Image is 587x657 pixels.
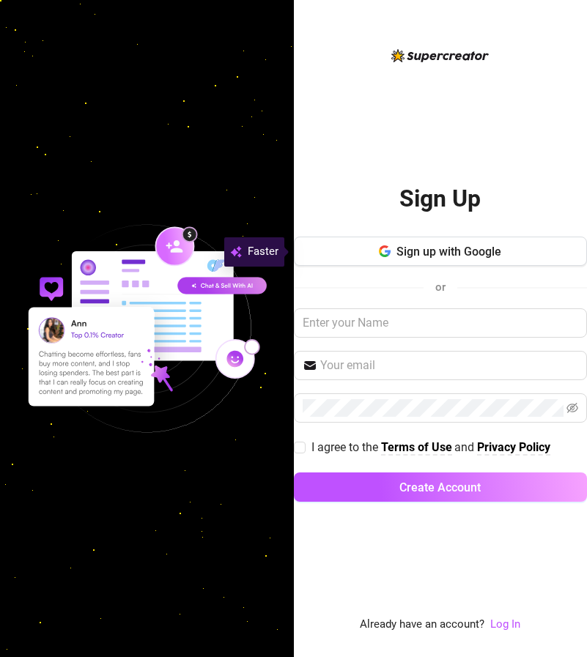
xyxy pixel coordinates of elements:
span: and [454,440,477,454]
strong: Terms of Use [381,440,452,454]
strong: Privacy Policy [477,440,550,454]
span: Faster [248,243,278,261]
img: svg%3e [230,243,242,261]
span: eye-invisible [566,402,578,414]
span: or [435,281,446,294]
span: Already have an account? [360,616,484,634]
span: I agree to the [311,440,381,454]
input: Your email [320,357,579,374]
span: Sign up with Google [396,245,501,259]
a: Log In [490,616,520,634]
h2: Sign Up [399,184,481,214]
a: Log In [490,617,520,631]
a: Terms of Use [381,440,452,456]
span: Create Account [399,480,481,494]
img: logo-BBDzfeDw.svg [391,49,489,62]
a: Privacy Policy [477,440,550,456]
